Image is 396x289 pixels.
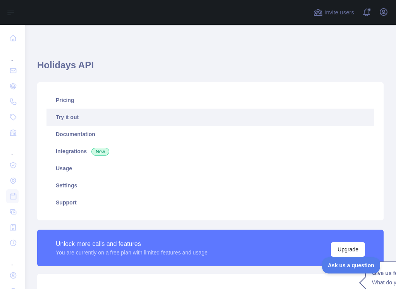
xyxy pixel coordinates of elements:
[46,126,374,143] a: Documentation
[322,257,381,273] iframe: Toggle Customer Support
[37,59,384,78] h1: Holidays API
[91,148,109,156] span: New
[312,6,356,19] button: Invite users
[46,160,374,177] a: Usage
[46,92,374,109] a: Pricing
[6,251,19,267] div: ...
[6,141,19,157] div: ...
[46,109,374,126] a: Try it out
[331,242,365,257] button: Upgrade
[46,177,374,194] a: Settings
[6,47,19,62] div: ...
[46,194,374,211] a: Support
[56,249,208,256] div: You are currently on a free plan with limited features and usage
[46,143,374,160] a: Integrations New
[324,8,354,17] span: Invite users
[56,239,208,249] div: Unlock more calls and features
